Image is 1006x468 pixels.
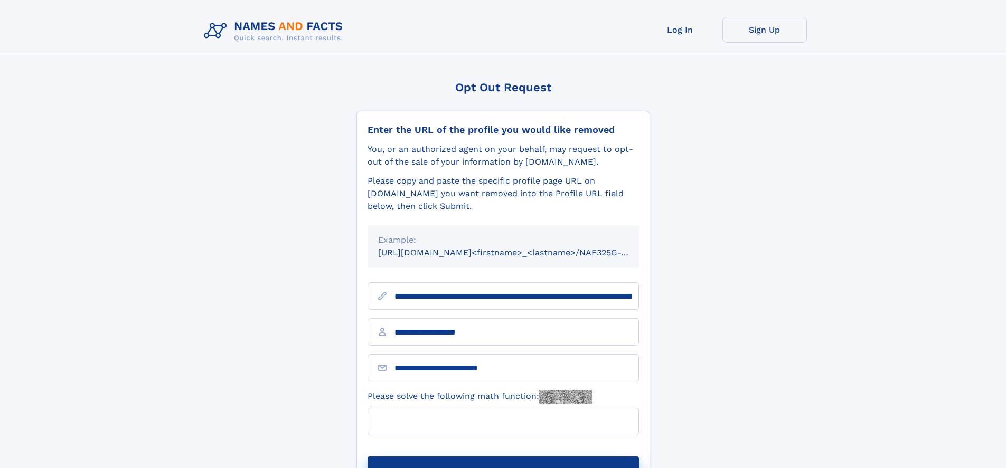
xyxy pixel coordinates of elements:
div: Enter the URL of the profile you would like removed [368,124,639,136]
div: You, or an authorized agent on your behalf, may request to opt-out of the sale of your informatio... [368,143,639,168]
a: Log In [638,17,722,43]
small: [URL][DOMAIN_NAME]<firstname>_<lastname>/NAF325G-xxxxxxxx [378,247,659,257]
label: Please solve the following math function: [368,390,592,404]
div: Opt Out Request [356,81,650,94]
a: Sign Up [722,17,807,43]
div: Example: [378,234,628,246]
img: Logo Names and Facts [200,17,352,45]
div: Please copy and paste the specific profile page URL on [DOMAIN_NAME] you want removed into the Pr... [368,175,639,213]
